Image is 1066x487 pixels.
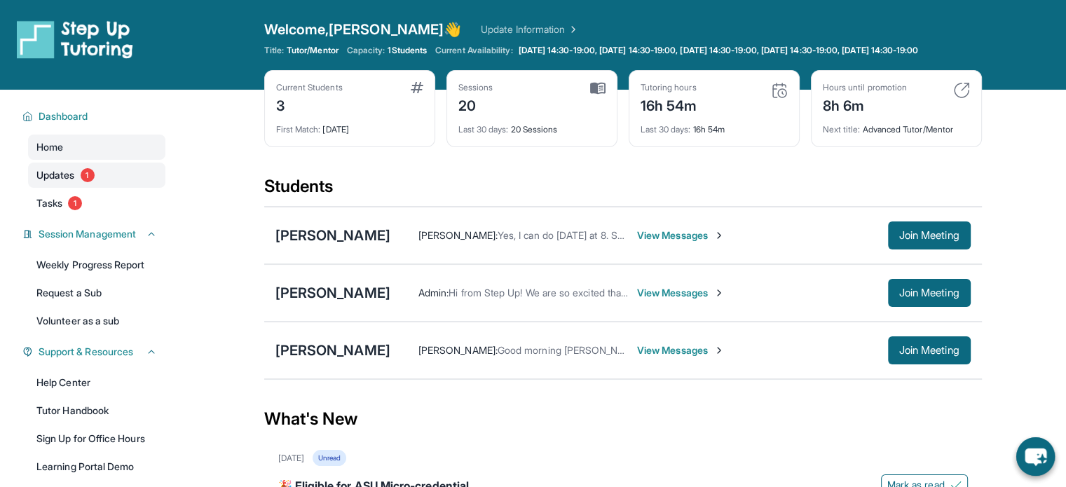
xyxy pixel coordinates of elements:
img: Chevron Right [565,22,579,36]
div: 3 [276,93,343,116]
div: [PERSON_NAME] [275,283,390,303]
img: Chevron-Right [713,230,725,241]
img: Chevron-Right [713,287,725,299]
div: [PERSON_NAME] [275,341,390,360]
div: 8h 6m [823,93,907,116]
div: Advanced Tutor/Mentor [823,116,970,135]
span: Session Management [39,227,136,241]
button: Join Meeting [888,279,971,307]
div: What's New [264,388,982,450]
span: 1 [81,168,95,182]
div: [PERSON_NAME] [275,226,390,245]
span: Tasks [36,196,62,210]
span: 1 [68,196,82,210]
span: Last 30 days : [458,124,509,135]
div: Sessions [458,82,493,93]
a: Home [28,135,165,160]
span: View Messages [637,286,725,300]
div: 20 Sessions [458,116,606,135]
a: Learning Portal Demo [28,454,165,479]
a: Updates1 [28,163,165,188]
div: 16h 54m [641,116,788,135]
div: Hours until promotion [823,82,907,93]
span: [DATE] 14:30-19:00, [DATE] 14:30-19:00, [DATE] 14:30-19:00, [DATE] 14:30-19:00, [DATE] 14:30-19:00 [519,45,919,56]
span: Current Availability: [435,45,512,56]
a: Weekly Progress Report [28,252,165,277]
div: [DATE] [276,116,423,135]
button: Join Meeting [888,336,971,364]
span: Last 30 days : [641,124,691,135]
a: [DATE] 14:30-19:00, [DATE] 14:30-19:00, [DATE] 14:30-19:00, [DATE] 14:30-19:00, [DATE] 14:30-19:00 [516,45,922,56]
span: Dashboard [39,109,88,123]
span: Join Meeting [899,289,959,297]
button: Support & Resources [33,345,157,359]
div: 20 [458,93,493,116]
span: Capacity: [347,45,385,56]
span: Home [36,140,63,154]
img: card [590,82,606,95]
span: Next title : [823,124,861,135]
a: Tasks1 [28,191,165,216]
button: chat-button [1016,437,1055,476]
span: Title: [264,45,284,56]
span: Join Meeting [899,346,959,355]
img: card [411,82,423,93]
img: logo [17,20,133,59]
span: Join Meeting [899,231,959,240]
span: Welcome, [PERSON_NAME] 👋 [264,20,462,39]
button: Join Meeting [888,221,971,249]
div: Tutoring hours [641,82,697,93]
span: Tutor/Mentor [287,45,339,56]
span: Support & Resources [39,345,133,359]
div: Unread [313,450,346,466]
a: Sign Up for Office Hours [28,426,165,451]
span: View Messages [637,343,725,357]
a: Volunteer as a sub [28,308,165,334]
span: [PERSON_NAME] : [418,229,498,241]
a: Tutor Handbook [28,398,165,423]
span: [PERSON_NAME] : [418,344,498,356]
img: card [953,82,970,99]
span: Updates [36,168,75,182]
img: Chevron-Right [713,345,725,356]
span: Admin : [418,287,449,299]
a: Help Center [28,370,165,395]
div: Students [264,175,982,206]
button: Session Management [33,227,157,241]
div: Current Students [276,82,343,93]
span: First Match : [276,124,321,135]
span: 1 Students [388,45,427,56]
a: Update Information [481,22,579,36]
img: card [771,82,788,99]
div: 16h 54m [641,93,697,116]
button: Dashboard [33,109,157,123]
span: Good morning [PERSON_NAME], I emailed worksheet for [DATE] . Thank you!! [498,344,842,356]
a: Request a Sub [28,280,165,306]
div: [DATE] [278,453,304,464]
span: View Messages [637,228,725,242]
